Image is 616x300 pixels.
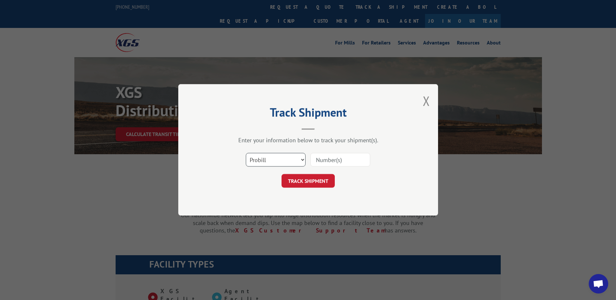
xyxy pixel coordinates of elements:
[310,153,370,167] input: Number(s)
[211,137,406,144] div: Enter your information below to track your shipment(s).
[423,92,430,109] button: Close modal
[282,174,335,188] button: TRACK SHIPMENT
[589,274,608,294] a: Open chat
[211,108,406,120] h2: Track Shipment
